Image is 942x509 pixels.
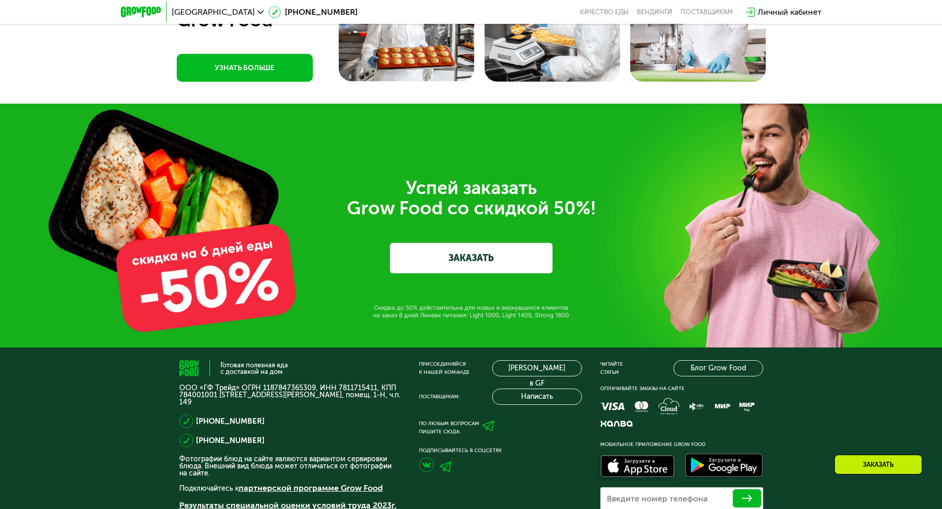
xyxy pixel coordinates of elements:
[600,440,763,449] div: Мобильное приложение Grow Food
[419,360,470,376] div: Присоединяйся к нашей команде
[600,385,763,393] div: Оплачивайте заказы на сайте
[187,178,756,218] div: Успей заказать Grow Food со скидкой 50%!
[220,362,288,375] div: Готовая полезная еда с доставкой на дом
[492,389,582,405] button: Написать
[179,456,401,477] p: Фотографии блюд на сайте являются вариантом сервировки блюда. Внешний вид блюда может отличаться ...
[269,6,358,18] a: [PHONE_NUMBER]
[600,360,623,376] div: Читайте статьи
[419,420,479,436] div: По любым вопросам пишите сюда:
[580,8,629,16] a: Качество еды
[492,360,582,376] a: [PERSON_NAME] в GF
[419,393,460,401] div: Поставщикам:
[758,6,822,18] div: Личный кабинет
[196,434,265,447] a: [PHONE_NUMBER]
[607,496,707,501] label: Введите номер телефона
[390,243,553,273] a: ЗАКАЗАТЬ
[683,452,766,481] img: Доступно в Google Play
[179,385,401,406] p: ООО «ГФ Трейд» ОГРН 1187847365309, ИНН 7811715411, КПП 784001001 [STREET_ADDRESS][PERSON_NAME], п...
[196,415,265,427] a: [PHONE_NUMBER]
[419,447,582,455] div: Подписывайтесь в соцсетях
[637,8,672,16] a: Вендинги
[179,482,401,494] p: Подключайтесь к
[172,8,255,16] span: [GEOGRAPHIC_DATA]
[239,483,383,493] a: партнерской программе Grow Food
[177,54,313,82] a: УЗНАТЬ БОЛЬШЕ
[680,8,733,16] div: поставщикам
[834,455,922,474] div: Заказать
[673,360,763,376] a: Блог Grow Food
